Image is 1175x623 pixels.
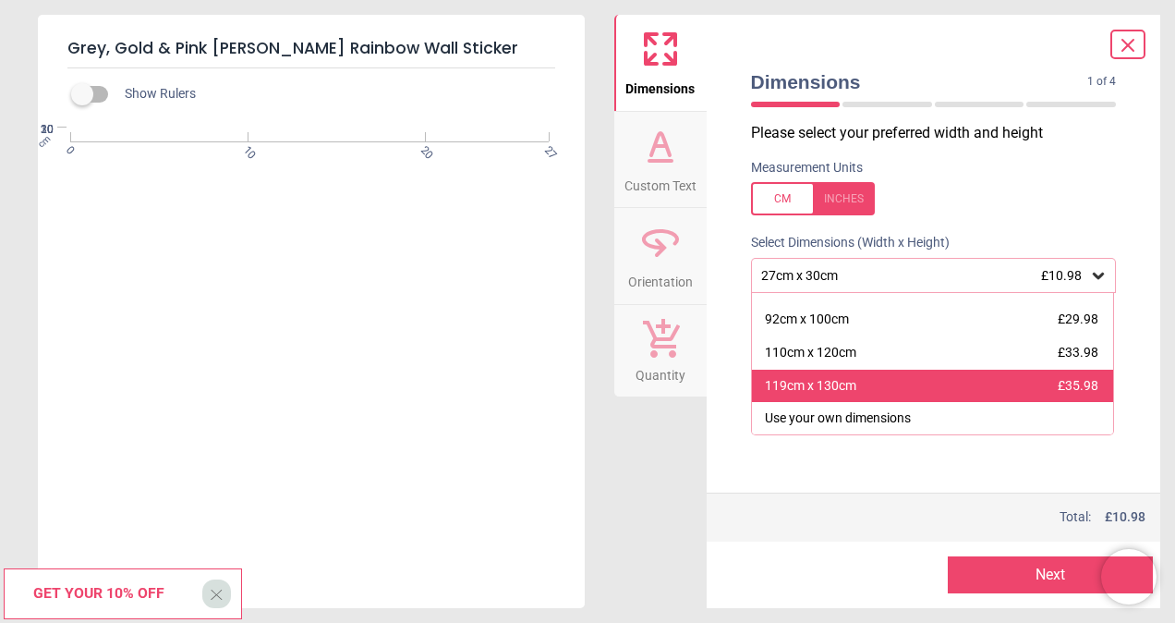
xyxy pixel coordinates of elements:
span: 1 of 4 [1087,74,1116,90]
label: Select Dimensions (Width x Height) [736,234,950,252]
span: cm [36,132,53,149]
span: Orientation [628,264,693,292]
div: Use your own dimensions [765,409,911,428]
div: 110cm x 120cm [765,344,856,362]
div: 92cm x 100cm [765,311,849,329]
span: 30 [18,122,54,138]
span: £20.98 [1058,279,1098,294]
h5: Grey, Gold & Pink [PERSON_NAME] Rainbow Wall Sticker [67,30,555,68]
iframe: Brevo live chat [1101,549,1157,605]
div: Show Rulers [82,83,585,105]
span: Quantity [636,358,685,385]
span: 0 [62,143,74,155]
button: Custom Text [614,112,707,208]
p: Please select your preferred width and height [751,123,1132,143]
span: 27 [540,143,552,155]
button: Orientation [614,208,707,304]
span: £33.98 [1058,345,1098,360]
button: Next [948,556,1153,593]
span: 10.98 [1112,509,1145,524]
button: Quantity [614,305,707,397]
span: Custom Text [624,168,697,196]
button: Dimensions [614,15,707,111]
span: £35.98 [1058,378,1098,393]
span: Dimensions [751,68,1088,95]
div: 119cm x 130cm [765,377,856,396]
span: £29.98 [1058,311,1098,326]
label: Measurement Units [751,159,863,177]
span: £10.98 [1041,268,1082,283]
div: 27cm x 30cm [759,268,1090,284]
span: Dimensions [625,71,695,99]
span: 20 [417,143,429,155]
span: 10 [239,143,251,155]
div: Total: [749,508,1146,527]
span: £ [1105,508,1145,527]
